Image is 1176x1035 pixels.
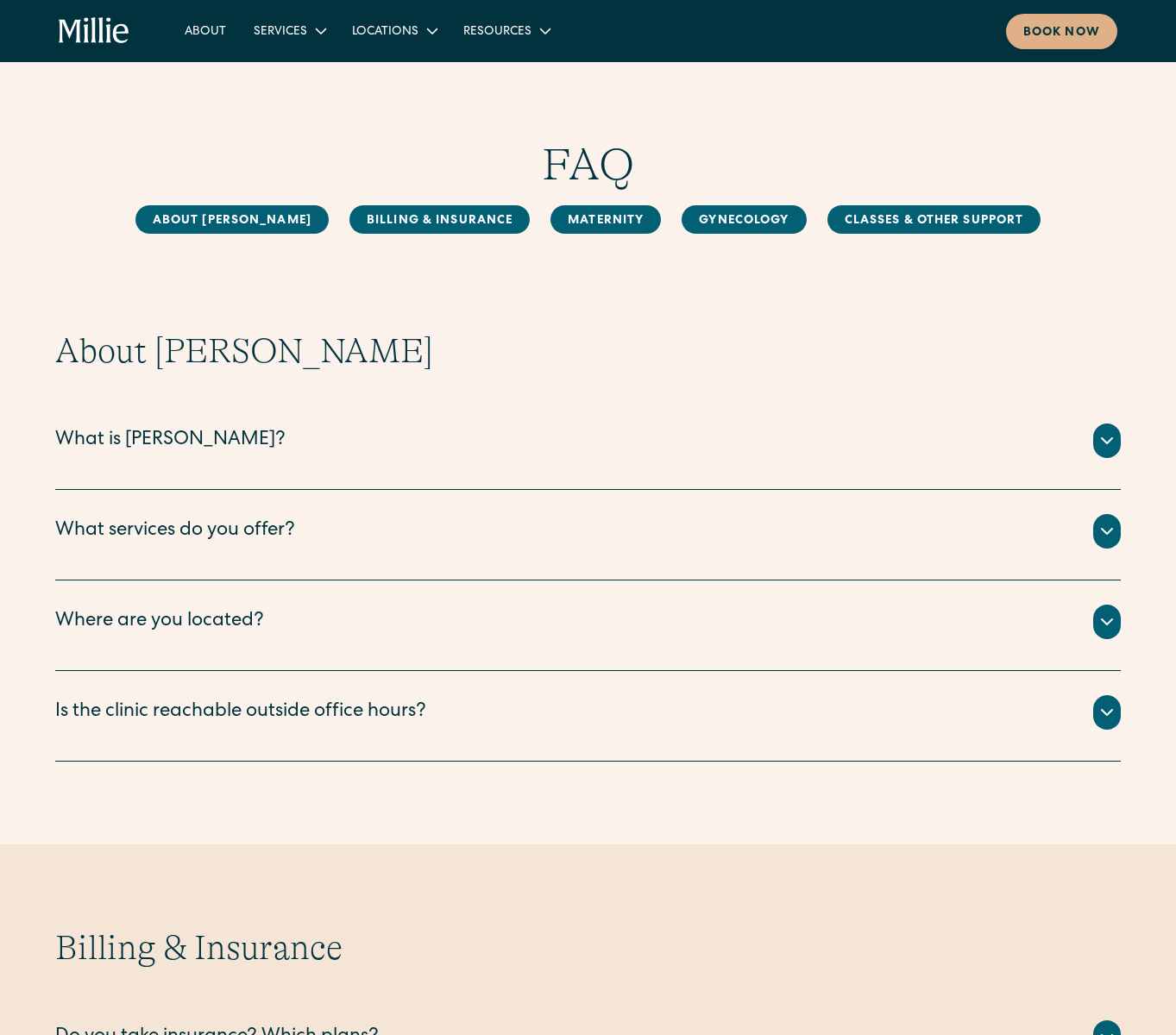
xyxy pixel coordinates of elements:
[463,23,531,41] div: Resources
[55,330,1121,372] h2: About [PERSON_NAME]
[682,205,806,234] a: Gynecology
[827,205,1041,234] a: Classes & Other Support
[254,23,307,41] div: Services
[55,517,295,546] div: What services do you offer?
[55,138,1121,191] h1: FAQ
[55,927,1121,969] h2: Billing & Insurance
[349,205,530,234] a: Billing & Insurance
[1023,24,1100,42] div: Book now
[55,427,286,455] div: What is [PERSON_NAME]?
[135,205,329,234] a: About [PERSON_NAME]
[352,23,418,41] div: Locations
[338,16,450,45] div: Locations
[171,16,240,45] a: About
[450,16,563,45] div: Resources
[59,17,129,45] a: home
[55,699,426,727] div: Is the clinic reachable outside office hours?
[1006,14,1117,49] a: Book now
[240,16,338,45] div: Services
[55,608,264,637] div: Where are you located?
[550,205,661,234] a: MAternity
